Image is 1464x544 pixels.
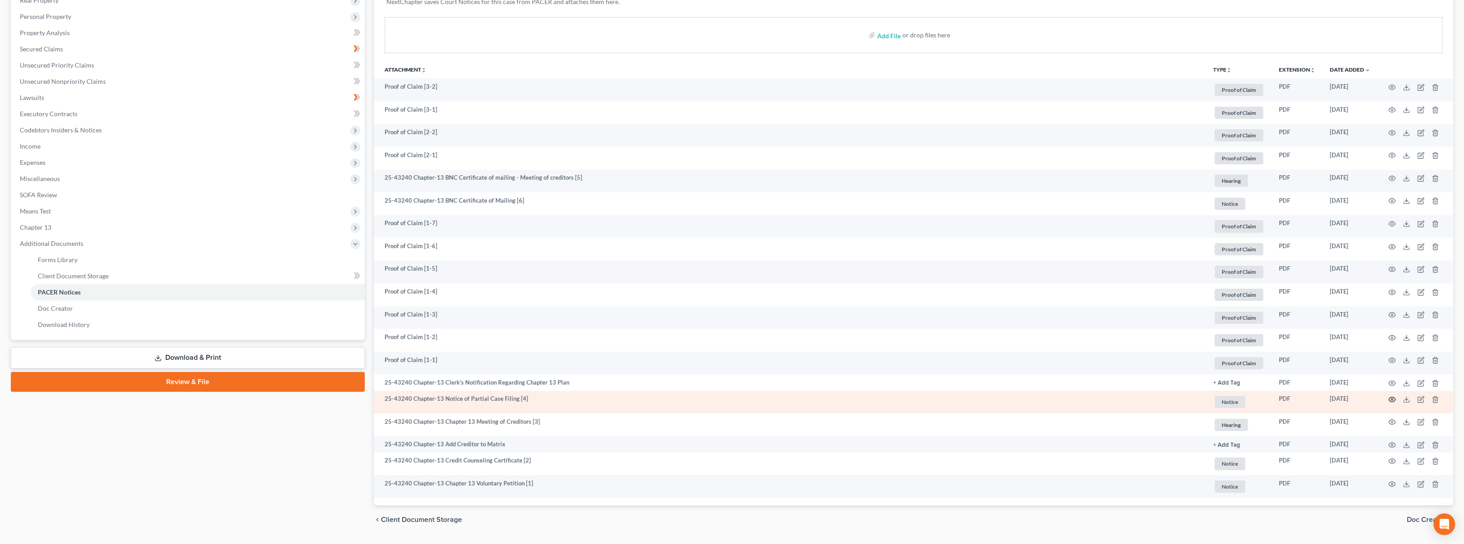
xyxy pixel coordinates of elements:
[1323,101,1378,124] td: [DATE]
[20,94,44,101] span: Lawsuits
[1213,287,1265,302] a: Proof of Claim
[374,124,1206,147] td: Proof of Claim [2-2]
[20,45,63,53] span: Secured Claims
[1272,101,1323,124] td: PDF
[1323,283,1378,306] td: [DATE]
[1213,380,1240,386] button: + Add Tag
[1213,105,1265,120] a: Proof of Claim
[374,306,1206,329] td: Proof of Claim [1-3]
[1272,192,1323,215] td: PDF
[20,191,57,199] span: SOFA Review
[374,516,381,523] i: chevron_left
[1323,306,1378,329] td: [DATE]
[1323,147,1378,170] td: [DATE]
[1272,374,1323,390] td: PDF
[1272,352,1323,375] td: PDF
[1213,196,1265,211] a: Notice
[1215,220,1263,232] span: Proof of Claim
[1310,68,1315,73] i: unfold_more
[1272,436,1323,453] td: PDF
[31,252,365,268] a: Forms Library
[1213,128,1265,143] a: Proof of Claim
[1407,516,1446,523] span: Doc Creator
[20,175,60,182] span: Miscellaneous
[1215,266,1263,278] span: Proof of Claim
[1272,283,1323,306] td: PDF
[1323,374,1378,390] td: [DATE]
[13,41,365,57] a: Secured Claims
[1215,198,1245,210] span: Notice
[1215,312,1263,324] span: Proof of Claim
[1407,516,1453,523] button: Doc Creator chevron_right
[385,66,426,73] a: Attachmentunfold_more
[1433,513,1455,535] div: Open Intercom Messenger
[1215,107,1263,119] span: Proof of Claim
[1213,82,1265,97] a: Proof of Claim
[1213,264,1265,279] a: Proof of Claim
[20,110,77,118] span: Executory Contracts
[1213,333,1265,348] a: Proof of Claim
[374,436,1206,453] td: 25-43240 Chapter-13 Add Creditor to Matrix
[20,159,45,166] span: Expenses
[38,256,77,263] span: Forms Library
[374,238,1206,261] td: Proof of Claim [1-6]
[20,207,51,215] span: Means Test
[1272,329,1323,352] td: PDF
[374,147,1206,170] td: Proof of Claim [2-1]
[1213,417,1265,432] a: Hearing
[1323,78,1378,101] td: [DATE]
[13,187,365,203] a: SOFA Review
[1323,436,1378,453] td: [DATE]
[374,261,1206,284] td: Proof of Claim [1-5]
[1272,475,1323,498] td: PDF
[1323,475,1378,498] td: [DATE]
[1213,378,1265,387] a: + Add Tag
[1215,152,1263,164] span: Proof of Claim
[374,192,1206,215] td: 25-43240 Chapter-13 BNC Certificate of Mailing [6]
[1213,440,1265,449] a: + Add Tag
[374,453,1206,476] td: 25-43240 Chapter-13 Credit Counseling Certificate [2]
[1213,242,1265,257] a: Proof of Claim
[1272,391,1323,414] td: PDF
[374,391,1206,414] td: 25-43240 Chapter-13 Notice of Partial Case Filing [4]
[1272,453,1323,476] td: PDF
[1323,391,1378,414] td: [DATE]
[1213,151,1265,166] a: Proof of Claim
[1272,170,1323,193] td: PDF
[20,142,41,150] span: Income
[31,268,365,284] a: Client Document Storage
[374,283,1206,306] td: Proof of Claim [1-4]
[1272,215,1323,238] td: PDF
[374,170,1206,193] td: 25-43240 Chapter-13 BNC Certificate of mailing - Meeting of creditors [5]
[381,516,462,523] span: Client Document Storage
[13,90,365,106] a: Lawsuits
[1213,479,1265,494] a: Notice
[1215,419,1248,431] span: Hearing
[20,77,106,85] span: Unsecured Nonpriority Claims
[902,31,950,40] div: or drop files here
[1330,66,1370,73] a: Date Added expand_more
[374,475,1206,498] td: 25-43240 Chapter-13 Chapter 13 Voluntary Petition [1]
[421,68,426,73] i: unfold_more
[11,372,365,392] a: Review & File
[20,240,83,247] span: Additional Documents
[13,106,365,122] a: Executory Contracts
[374,101,1206,124] td: Proof of Claim [3-1]
[31,317,365,333] a: Download History
[1272,413,1323,436] td: PDF
[1272,78,1323,101] td: PDF
[1215,481,1245,493] span: Notice
[1272,306,1323,329] td: PDF
[1215,334,1263,346] span: Proof of Claim
[38,321,90,328] span: Download History
[11,347,365,368] a: Download & Print
[374,329,1206,352] td: Proof of Claim [1-2]
[20,13,71,20] span: Personal Property
[1323,170,1378,193] td: [DATE]
[1213,356,1265,371] a: Proof of Claim
[20,61,94,69] span: Unsecured Priority Claims
[1215,129,1263,141] span: Proof of Claim
[1272,238,1323,261] td: PDF
[1323,413,1378,436] td: [DATE]
[1215,396,1245,408] span: Notice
